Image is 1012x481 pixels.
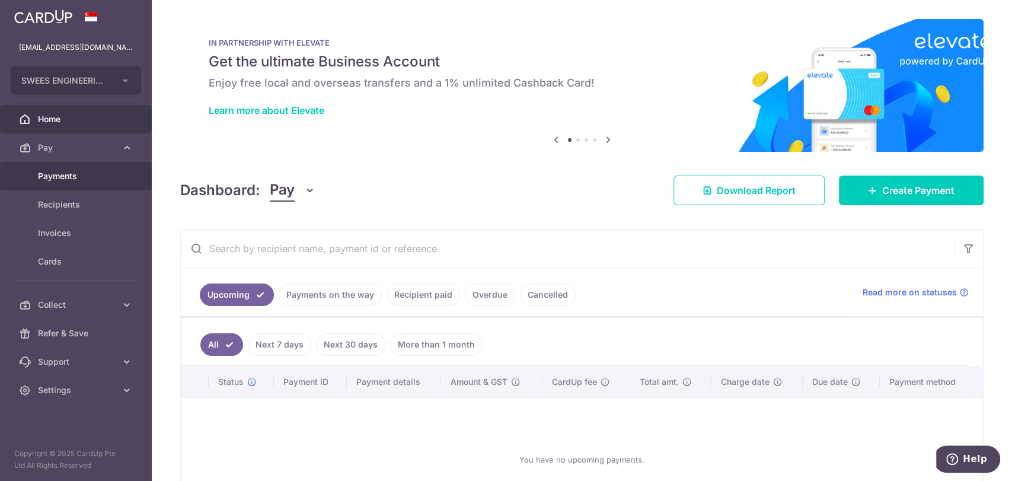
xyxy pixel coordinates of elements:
a: Upcoming [200,283,274,306]
a: Download Report [673,176,825,205]
span: Settings [38,384,116,396]
a: Cancelled [520,283,576,306]
span: Support [38,356,116,368]
input: Search by recipient name, payment id or reference [181,230,954,267]
span: Collect [38,299,116,311]
span: Invoices [38,227,116,239]
h4: Dashboard: [180,180,260,201]
button: SWEES ENGINEERING CO (PTE.) LTD. [11,66,141,95]
span: Home [38,113,116,125]
span: Recipients [38,199,116,211]
a: Overdue [465,283,515,306]
span: Create Payment [882,183,954,198]
a: Recipient paid [387,283,460,306]
a: More than 1 month [390,333,483,356]
span: Pay [270,179,295,202]
a: Next 7 days [248,333,311,356]
h5: Get the ultimate Business Account [209,52,955,71]
a: Next 30 days [316,333,385,356]
p: [EMAIL_ADDRESS][DOMAIN_NAME] [19,42,133,53]
span: Amount & GST [451,376,507,388]
span: SWEES ENGINEERING CO (PTE.) LTD. [21,75,109,87]
span: Pay [38,142,116,154]
span: Due date [812,376,848,388]
span: Payments [38,170,116,182]
span: Download Report [717,183,796,198]
h6: Enjoy free local and overseas transfers and a 1% unlimited Cashback Card! [209,76,955,90]
span: Charge date [720,376,769,388]
a: All [200,333,243,356]
img: Renovation banner [180,19,984,152]
span: Read more on statuses [863,286,957,298]
span: Total amt. [640,376,679,388]
a: Learn more about Elevate [209,104,324,116]
span: Refer & Save [38,327,116,339]
a: Payments on the way [279,283,382,306]
th: Payment method [880,367,982,397]
span: Cards [38,256,116,267]
button: Pay [270,179,315,202]
th: Payment ID [274,367,347,397]
a: Read more on statuses [863,286,969,298]
span: Status [218,376,244,388]
th: Payment details [347,367,441,397]
iframe: Opens a widget where you can find more information [936,445,1000,475]
a: Create Payment [839,176,984,205]
span: CardUp fee [552,376,597,388]
img: CardUp [14,9,72,24]
p: IN PARTNERSHIP WITH ELEVATE [209,38,955,47]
